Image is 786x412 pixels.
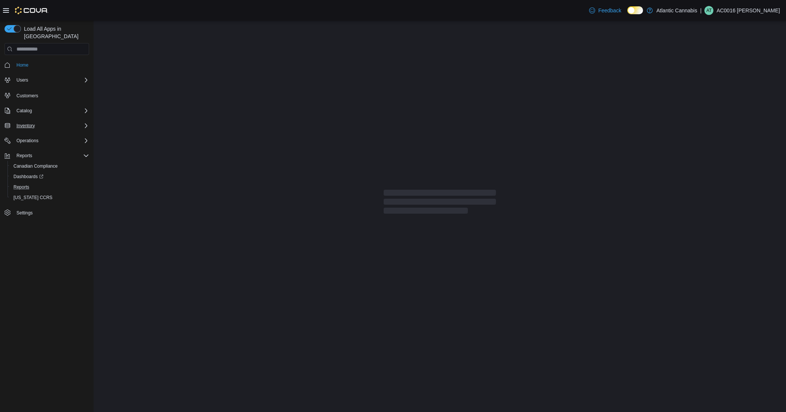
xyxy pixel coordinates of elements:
span: Home [16,62,28,68]
span: Catalog [16,108,32,114]
p: Atlantic Cannabis [656,6,697,15]
button: Catalog [13,106,35,115]
span: Customers [13,91,89,100]
span: Catalog [13,106,89,115]
button: Reports [1,150,92,161]
p: AC0016 [PERSON_NAME] [716,6,780,15]
button: Inventory [13,121,38,130]
button: Reports [7,182,92,192]
button: Users [1,75,92,85]
a: Dashboards [10,172,46,181]
span: Canadian Compliance [10,162,89,171]
input: Dark Mode [627,6,643,14]
a: [US_STATE] CCRS [10,193,55,202]
a: Feedback [586,3,624,18]
span: [US_STATE] CCRS [13,195,52,201]
span: Dashboards [10,172,89,181]
span: Users [16,77,28,83]
button: Reports [13,151,35,160]
a: Reports [10,183,32,192]
span: Settings [13,208,89,217]
span: Customers [16,93,38,99]
button: Canadian Compliance [7,161,92,171]
span: Feedback [598,7,621,14]
span: Operations [16,138,39,144]
span: Canadian Compliance [13,163,58,169]
a: Home [13,61,31,70]
button: Home [1,59,92,70]
span: AT [706,6,712,15]
a: Dashboards [7,171,92,182]
span: Reports [16,153,32,159]
span: Reports [10,183,89,192]
nav: Complex example [4,57,89,238]
span: Washington CCRS [10,193,89,202]
button: Settings [1,207,92,218]
button: Inventory [1,120,92,131]
a: Customers [13,91,41,100]
a: Canadian Compliance [10,162,61,171]
a: Settings [13,208,36,217]
span: Operations [13,136,89,145]
button: [US_STATE] CCRS [7,192,92,203]
span: Reports [13,151,89,160]
button: Operations [13,136,42,145]
span: Loading [384,191,496,215]
span: Users [13,76,89,85]
span: Load All Apps in [GEOGRAPHIC_DATA] [21,25,89,40]
span: Inventory [16,123,35,129]
div: AC0016 Terris Maggie [704,6,713,15]
button: Operations [1,135,92,146]
button: Catalog [1,106,92,116]
img: Cova [15,7,48,14]
p: | [700,6,702,15]
span: Settings [16,210,33,216]
span: Reports [13,184,29,190]
span: Home [13,60,89,70]
span: Inventory [13,121,89,130]
span: Dashboards [13,174,43,180]
button: Users [13,76,31,85]
button: Customers [1,90,92,101]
